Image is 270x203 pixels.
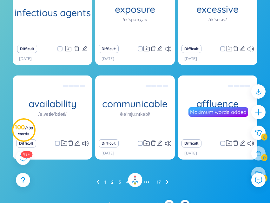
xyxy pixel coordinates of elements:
[74,44,80,53] button: delete
[119,177,121,187] a: 3
[240,139,245,148] button: edit
[254,108,262,116] span: plus
[99,139,119,147] button: Difficult
[68,140,74,146] span: delete
[13,98,92,109] h1: availability
[19,56,32,62] p: [DATE]
[240,44,245,53] button: edit
[150,140,156,146] span: delete
[184,150,197,156] p: [DATE]
[74,139,80,148] button: edit
[150,139,156,148] button: delete
[142,177,152,187] li: Next 5 Pages
[19,150,32,156] p: [DATE]
[150,44,156,53] button: delete
[157,46,162,51] span: edit
[97,177,99,187] li: Previous Page
[82,46,88,51] span: edit
[74,140,80,146] span: edit
[181,45,201,53] button: Difficult
[111,177,114,187] a: 2
[38,111,67,118] h1: /əˌveɪləˈbɪləti/
[126,177,129,187] a: 4
[95,4,175,15] h1: exposure
[82,44,88,53] button: edit
[99,45,119,53] button: Difficult
[95,98,175,109] h1: communicable
[104,177,106,187] a: 1
[122,16,147,23] h1: /ɪkˈspəʊʒər/
[157,44,162,53] button: edit
[178,4,257,15] h1: excessive
[233,139,239,148] button: delete
[166,177,168,187] li: Next Page
[240,140,245,146] span: edit
[233,46,239,51] span: delete
[157,139,162,148] button: edit
[74,46,80,51] span: delete
[150,46,156,51] span: delete
[157,177,161,187] a: 17
[120,111,150,118] h1: /kəˈmjuːnɪkəbl/
[181,139,201,147] button: Difficult
[15,125,33,136] h3: 100
[157,140,162,146] span: edit
[240,46,245,51] span: edit
[21,151,32,158] sup: 591
[184,56,197,62] p: [DATE]
[130,175,140,185] img: to top
[13,7,92,18] h1: infectious agents
[208,16,227,23] h1: /ɪkˈsesɪv/
[142,177,152,187] span: •••
[102,56,114,62] p: [DATE]
[178,98,257,109] h1: affluence
[102,150,114,156] p: [DATE]
[16,139,36,147] button: Difficult
[17,45,37,53] button: Difficult
[233,140,239,146] span: delete
[68,139,74,148] button: delete
[18,126,33,136] span: / 100 words
[233,44,239,53] button: delete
